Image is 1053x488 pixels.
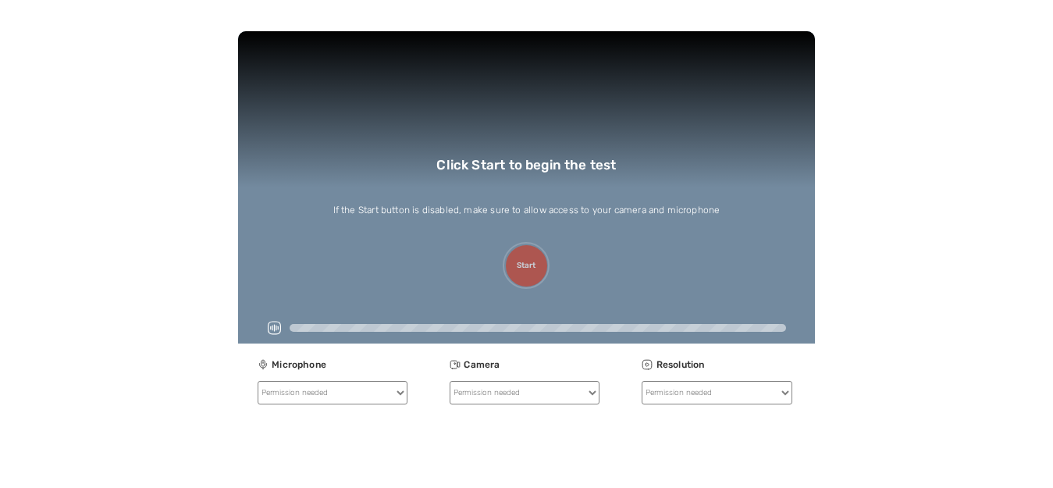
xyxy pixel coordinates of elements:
label: Camera [464,354,599,376]
iframe: Chat Widget [975,413,1053,488]
p: If the Start button is disabled, make sure to allow access to your camera and microphone [333,199,720,222]
label: Microphone [272,354,407,376]
label: Resolution [656,354,792,376]
div: Widget de chat [975,413,1053,488]
p: Click Start to begin the test [436,154,616,176]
